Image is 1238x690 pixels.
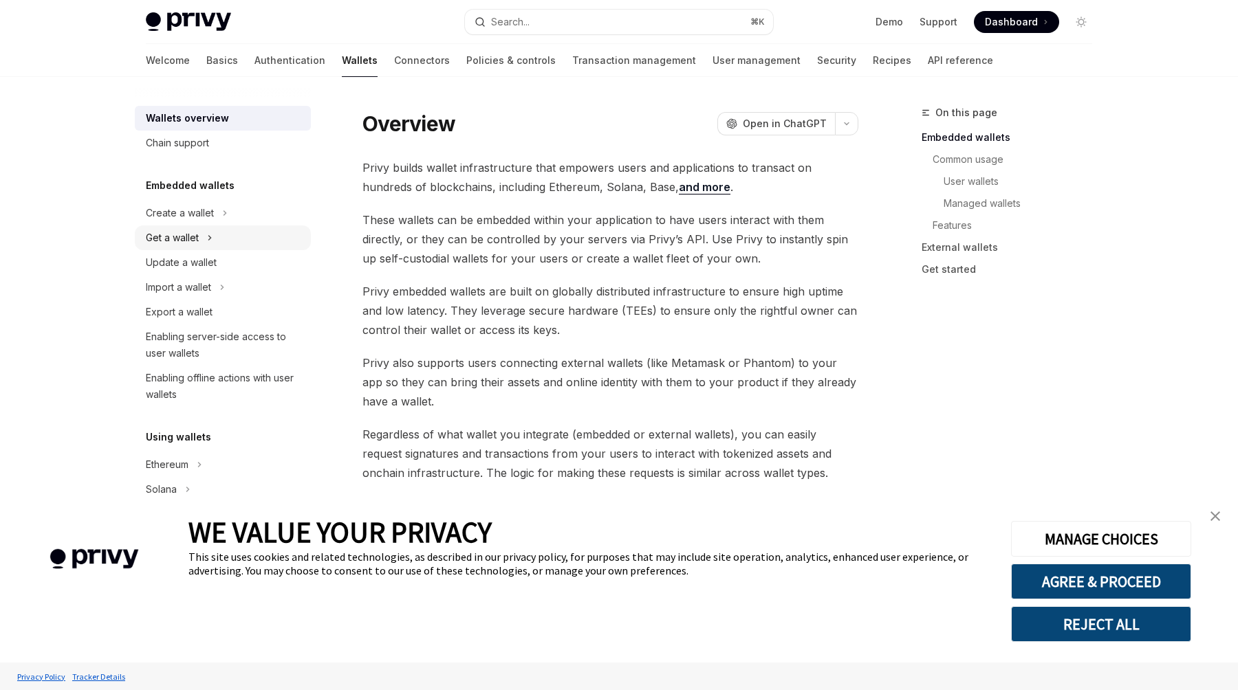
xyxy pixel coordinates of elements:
span: Privy also supports users connecting external wallets (like Metamask or Phantom) to your app so t... [362,353,858,411]
button: Ethereum [135,452,311,477]
a: Welcome [146,44,190,77]
span: ⌘ K [750,16,765,27]
a: Transaction management [572,44,696,77]
a: Connectors [394,44,450,77]
div: Get a wallet [146,230,199,246]
div: Solana [146,481,177,498]
img: close banner [1210,511,1220,521]
a: User wallets [922,170,1103,192]
a: close banner [1202,502,1229,530]
a: Wallets overview [135,106,311,131]
a: Demo [876,15,903,29]
span: Open in ChatGPT [743,117,827,131]
a: Export a wallet [135,300,311,324]
a: Authentication [254,44,325,77]
a: Tracker Details [69,665,129,689]
span: Privy builds wallet infrastructure that empowers users and applications to transact on hundreds o... [362,158,858,197]
div: Update a wallet [146,254,217,271]
span: Regardless of what wallet you integrate (embedded or external wallets), you can easily request si... [362,425,858,482]
a: Managed wallets [922,192,1103,214]
div: Chain support [146,135,209,151]
button: Create a wallet [135,201,311,225]
span: WE VALUE YOUR PRIVACY [188,514,492,550]
span: Dashboard [985,15,1038,29]
a: and more [679,180,730,194]
span: On this page [935,104,997,121]
div: Create a wallet [146,205,214,221]
div: This site uses cookies and related technologies, as described in our privacy policy, for purposes... [188,550,990,577]
span: These wallets can be embedded within your application to have users interact with them directly, ... [362,210,858,268]
button: Solana [135,477,311,502]
a: User management [713,44,801,77]
div: Search... [491,14,530,30]
a: Privacy Policy [14,665,69,689]
a: Policies & controls [466,44,556,77]
a: Get started [922,258,1103,280]
img: light logo [146,12,231,32]
button: REJECT ALL [1011,606,1191,642]
a: Update a wallet [135,250,311,275]
a: Enabling server-side access to user wallets [135,324,311,366]
div: Export a wallet [146,304,213,320]
a: Chain support [135,131,311,155]
a: Recipes [873,44,911,77]
button: Open in ChatGPT [717,112,835,135]
h5: Using wallets [146,429,211,445]
a: Enabling offline actions with user wallets [135,366,311,407]
button: MANAGE CHOICES [1011,521,1191,557]
a: Security [817,44,856,77]
button: Get a wallet [135,225,311,250]
div: Enabling server-side access to user wallets [146,329,303,361]
div: Ethereum [146,456,188,473]
a: Embedded wallets [922,126,1103,148]
a: Support [920,15,957,29]
a: Dashboard [974,11,1059,33]
a: Features [922,214,1103,236]
div: Enabling offline actions with user wallets [146,370,303,403]
h5: Embedded wallets [146,177,235,194]
button: Toggle dark mode [1070,11,1092,33]
div: Wallets overview [146,110,229,126]
a: Wallets [342,44,378,77]
span: Privy embedded wallets are built on globally distributed infrastructure to ensure high uptime and... [362,282,858,340]
a: API reference [928,44,993,77]
button: Import a wallet [135,275,311,300]
a: Basics [206,44,238,77]
img: company logo [21,529,168,589]
div: Import a wallet [146,279,211,296]
h1: Overview [362,111,455,136]
button: Search...⌘K [465,10,773,34]
a: Common usage [922,148,1103,170]
button: AGREE & PROCEED [1011,564,1191,599]
a: External wallets [922,236,1103,258]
